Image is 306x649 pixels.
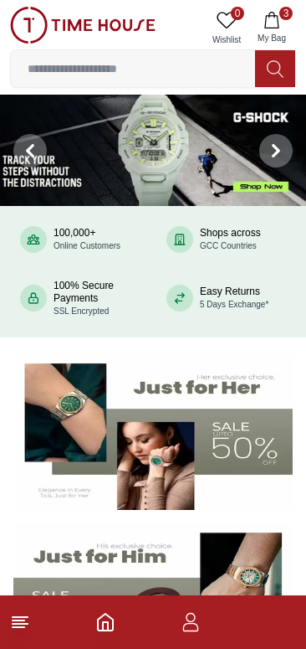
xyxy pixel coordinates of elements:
[200,227,261,252] div: Shops across
[279,7,293,20] span: 3
[13,354,293,510] img: Women's Watches Banner
[54,306,109,316] span: SSL Encrypted
[200,286,268,311] div: Easy Returns
[95,612,115,632] a: Home
[10,7,156,44] img: ...
[200,300,268,309] span: 5 Days Exchange*
[231,7,244,20] span: 0
[54,227,120,252] div: 100,000+
[206,33,247,46] span: Wishlist
[54,280,140,317] div: 100% Secure Payments
[200,241,257,250] span: GCC Countries
[247,7,296,49] button: 3My Bag
[206,7,247,49] a: 0Wishlist
[251,32,293,44] span: My Bag
[54,241,120,250] span: Online Customers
